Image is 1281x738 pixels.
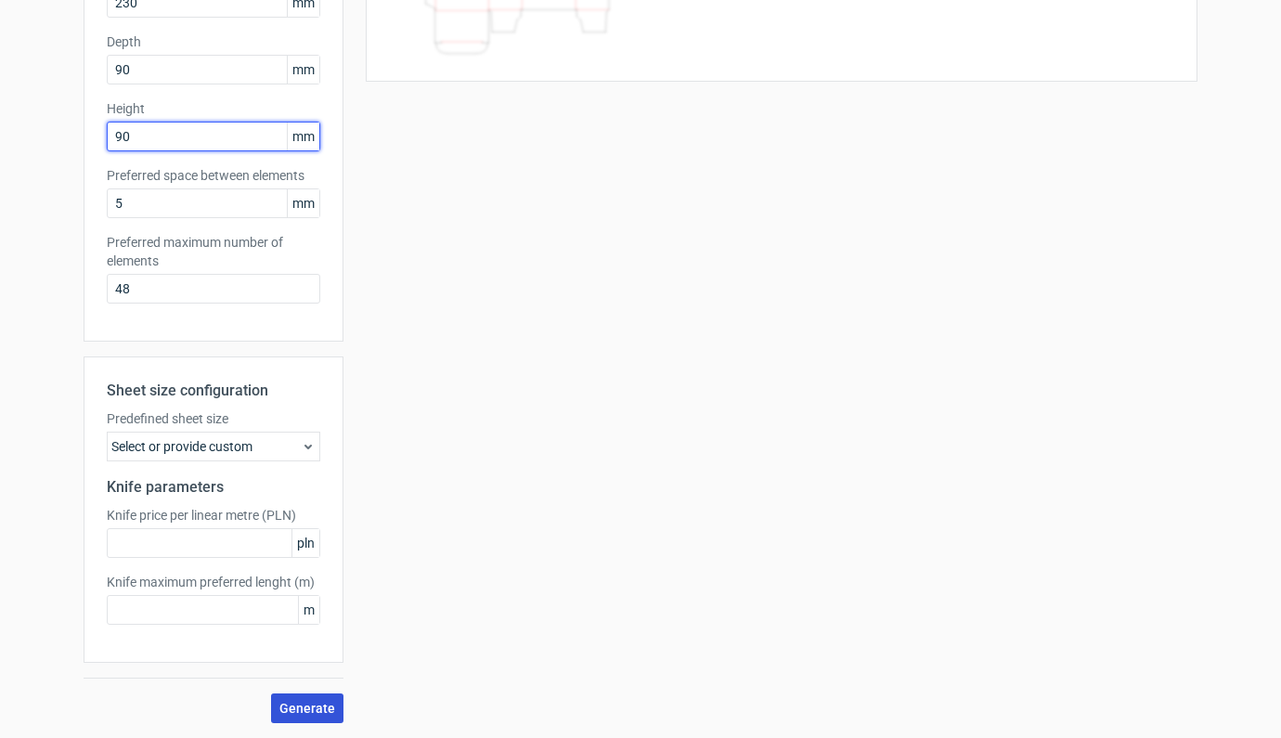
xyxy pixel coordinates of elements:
span: mm [287,56,319,84]
button: Generate [271,693,343,723]
label: Predefined sheet size [107,409,320,428]
span: m [298,596,319,624]
h2: Knife parameters [107,476,320,498]
span: pln [291,529,319,557]
label: Preferred space between elements [107,166,320,185]
label: Preferred maximum number of elements [107,233,320,270]
span: mm [287,189,319,217]
span: Generate [279,702,335,715]
label: Depth [107,32,320,51]
span: mm [287,123,319,150]
label: Knife price per linear metre (PLN) [107,506,320,524]
h2: Sheet size configuration [107,380,320,402]
label: Height [107,99,320,118]
div: Select or provide custom [107,432,320,461]
label: Knife maximum preferred lenght (m) [107,573,320,591]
